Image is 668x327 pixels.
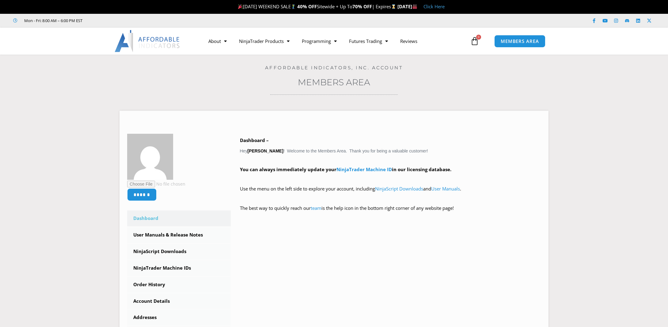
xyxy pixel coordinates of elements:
b: Dashboard – [240,137,269,143]
span: [DATE] WEEKEND SALE Sitewide + Up To | Expires [237,3,397,10]
a: NinjaTrader Products [233,34,296,48]
strong: [PERSON_NAME] [247,148,283,153]
a: Programming [296,34,343,48]
a: Members Area [298,77,370,87]
a: NinjaScript Downloads [127,244,231,260]
span: Mon - Fri: 8:00 AM – 6:00 PM EST [23,17,82,24]
p: Use the menu on the left side to explore your account, including and . [240,185,541,202]
a: Account Details [127,293,231,309]
a: Futures Trading [343,34,394,48]
a: NinjaScript Downloads [375,186,423,192]
img: LogoAI | Affordable Indicators – NinjaTrader [115,30,180,52]
a: User Manuals & Release Notes [127,227,231,243]
a: Addresses [127,310,231,325]
a: MEMBERS AREA [494,35,545,48]
img: ⌛ [391,4,396,9]
div: Hey ! Welcome to the Members Area. Thank you for being a valuable customer! [240,136,541,221]
a: About [202,34,233,48]
a: Click Here [423,3,445,10]
strong: [DATE] [397,3,417,10]
a: team [311,205,321,211]
img: 🏌️‍♂️ [291,4,296,9]
img: 🎉 [238,4,243,9]
img: 🏭 [412,4,417,9]
a: 0 [461,32,488,50]
iframe: Customer reviews powered by Trustpilot [91,17,183,24]
a: Order History [127,277,231,293]
strong: 70% OFF [352,3,372,10]
strong: 40% OFF [297,3,317,10]
a: NinjaTrader Machine ID [336,166,392,172]
a: Affordable Indicators, Inc. Account [265,65,403,71]
a: NinjaTrader Machine IDs [127,260,231,276]
span: 0 [476,35,481,40]
p: The best way to quickly reach our is the help icon in the bottom right corner of any website page! [240,204,541,221]
nav: Menu [202,34,469,48]
a: User Manuals [431,186,460,192]
a: Dashboard [127,210,231,226]
span: MEMBERS AREA [501,39,539,44]
a: Reviews [394,34,423,48]
strong: You can always immediately update your in our licensing database. [240,166,451,172]
img: ae8ba17cab815c105e9bea5842e85a3adad92af8e1e03adf26c61a3bc6a0ae2b [127,134,173,180]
